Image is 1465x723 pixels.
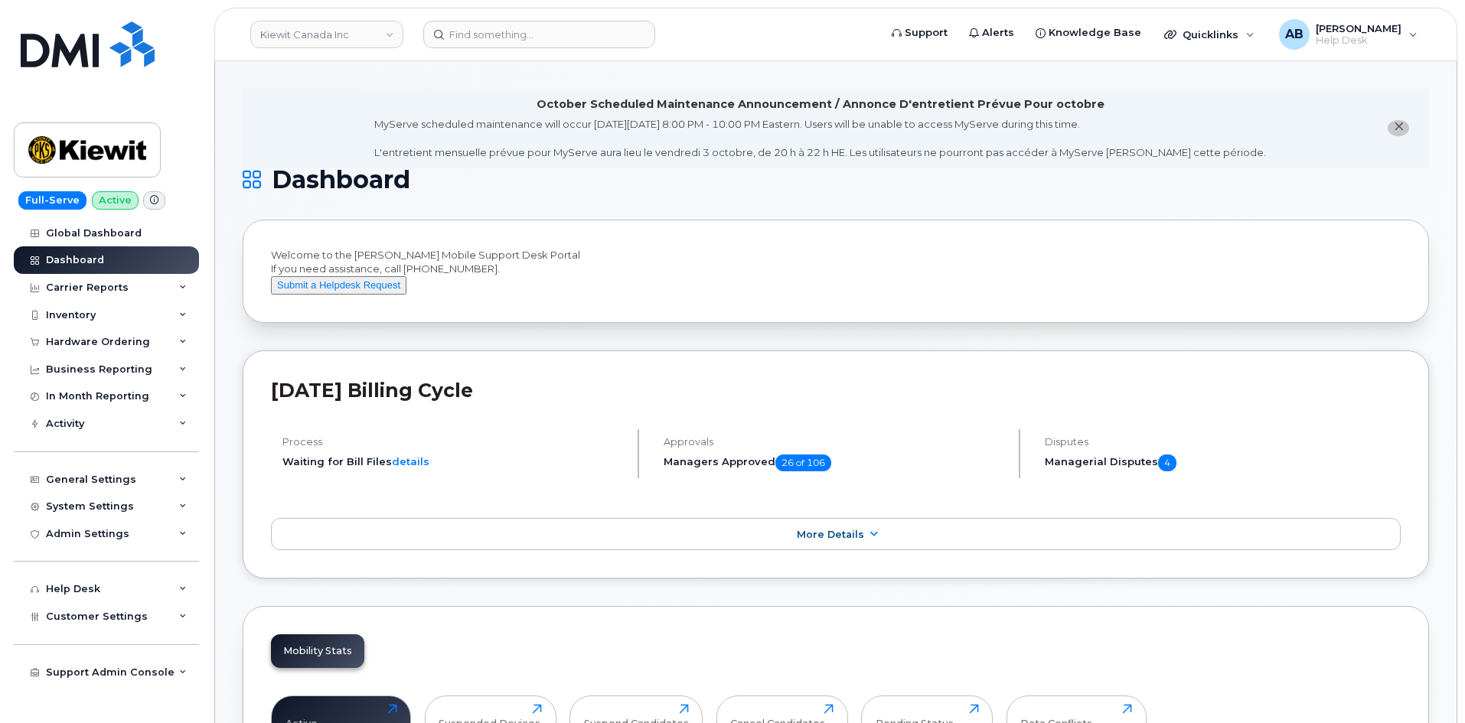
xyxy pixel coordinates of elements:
[664,454,1006,471] h5: Managers Approved
[1045,436,1401,448] h4: Disputes
[537,96,1104,112] div: October Scheduled Maintenance Announcement / Annonce D'entretient Prévue Pour octobre
[775,454,831,471] span: 26 of 106
[664,436,1006,448] h4: Approvals
[374,117,1266,160] div: MyServe scheduled maintenance will occur [DATE][DATE] 8:00 PM - 10:00 PM Eastern. Users will be u...
[1388,120,1409,136] button: close notification
[1158,454,1176,471] span: 4
[271,379,1401,402] h2: [DATE] Billing Cycle
[1398,656,1454,712] iframe: Messenger Launcher
[271,278,406,291] a: Submit a Helpdesk Request
[282,454,625,469] li: Waiting for Bill Files
[271,248,1401,295] div: Welcome to the [PERSON_NAME] Mobile Support Desk Portal If you need assistance, call [PHONE_NUMBER].
[797,529,864,540] span: More Details
[271,276,406,295] button: Submit a Helpdesk Request
[1045,454,1401,471] h5: Managerial Disputes
[272,168,410,191] span: Dashboard
[392,455,429,467] a: details
[282,436,625,448] h4: Process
